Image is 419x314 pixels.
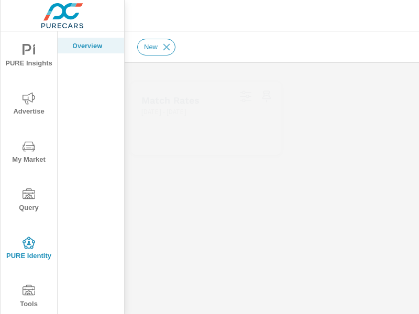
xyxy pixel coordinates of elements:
[141,106,186,116] p: [DATE] - [DATE]
[4,237,54,262] span: PURE Identity
[4,92,54,118] span: Advertise
[4,188,54,214] span: Query
[141,95,200,106] h5: Match Rates
[4,140,54,166] span: My Market
[137,39,175,55] div: New
[4,44,54,70] span: PURE Insights
[258,88,275,105] span: Save this to your personalized report
[4,285,54,310] span: Tools
[138,43,164,51] span: New
[72,40,116,51] p: Overview
[58,38,124,53] div: Overview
